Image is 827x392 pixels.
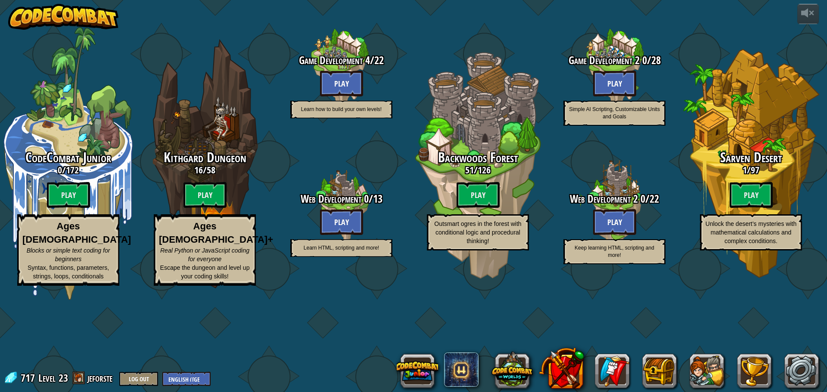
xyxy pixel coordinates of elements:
[743,164,747,176] span: 1
[159,221,273,245] strong: Ages [DEMOGRAPHIC_DATA]+
[59,371,68,385] span: 23
[438,148,518,167] span: Backwoods Forest
[569,106,660,120] span: Simple AI Scripting, Customizable Units and Goals
[546,139,683,275] div: Complete previous world to unlock
[137,27,273,300] div: Complete previous world to unlock
[38,371,56,385] span: Level
[751,164,759,176] span: 97
[207,164,215,176] span: 58
[569,53,640,68] span: Game Development 2
[361,191,369,206] span: 0
[164,148,246,167] span: Kithgard Dungeon
[410,165,546,175] h3: /
[373,191,382,206] span: 13
[160,247,249,262] span: Real Python or JavaScript coding for everyone
[28,264,109,280] span: Syntax, functions, parameters, strings, loops, conditionals
[273,55,410,66] h3: /
[457,182,500,208] btn: Play
[638,191,645,206] span: 0
[797,4,819,24] button: Adjust volume
[194,164,203,176] span: 16
[47,182,90,208] btn: Play
[575,245,654,258] span: Keep learning HTML, scripting and more!
[730,182,773,208] btn: Play
[720,148,782,167] span: Sarven Desert
[465,164,474,176] span: 51
[58,164,62,176] span: 0
[273,193,410,205] h3: /
[22,221,131,245] strong: Ages [DEMOGRAPHIC_DATA]
[546,55,683,66] h3: /
[21,371,37,385] span: 717
[640,53,647,68] span: 0
[304,245,379,251] span: Learn HTML, scripting and more!
[301,106,382,112] span: Learn how to build your own levels!
[593,71,636,96] btn: Play
[410,27,546,300] div: Complete previous world to unlock
[27,247,110,262] span: Blocks or simple text coding for beginners
[650,191,659,206] span: 22
[570,191,638,206] span: Web Development 2
[374,53,384,68] span: 22
[363,53,370,68] span: 4
[683,27,819,300] div: Complete previous world to unlock
[119,372,158,386] button: Log Out
[320,209,363,235] btn: Play
[160,264,250,280] span: Escape the dungeon and level up your coding skills!
[87,371,115,385] a: jeforste
[651,53,661,68] span: 28
[25,148,111,167] span: CodeCombat Junior
[299,53,363,68] span: Game Development
[706,220,796,244] span: Unlock the desert’s mysteries with mathematical calculations and complex conditions.
[8,4,118,30] img: CodeCombat - Learn how to code by playing a game
[683,165,819,175] h3: /
[66,164,79,176] span: 172
[301,191,361,206] span: Web Development
[593,209,636,235] btn: Play
[183,182,227,208] btn: Play
[478,164,491,176] span: 126
[320,71,363,96] btn: Play
[546,193,683,205] h3: /
[434,220,521,244] span: Outsmart ogres in the forest with conditional logic and procedural thinking!
[137,165,273,175] h3: /
[273,139,410,275] div: Complete previous world to unlock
